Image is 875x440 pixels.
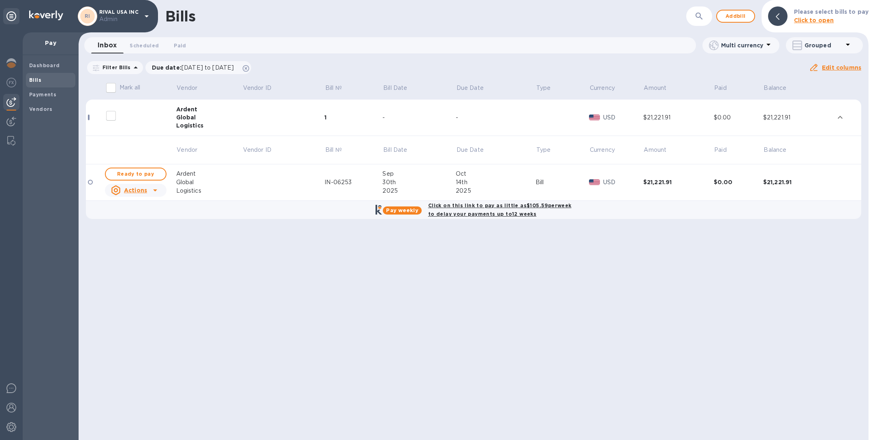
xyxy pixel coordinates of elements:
[176,187,243,195] div: Logistics
[85,13,90,19] b: RI
[243,84,282,92] span: Vendor ID
[822,64,861,71] u: Edit columns
[536,146,561,154] span: Type
[457,146,494,154] span: Due Date
[383,84,407,92] p: Bill Date
[714,146,737,154] span: Paid
[243,146,282,154] span: Vendor ID
[29,11,63,20] img: Logo
[456,170,536,178] div: Oct
[386,207,418,213] b: Pay weekly
[716,10,755,23] button: Addbill
[714,84,737,92] span: Paid
[383,146,407,154] p: Bill Date
[644,146,666,154] p: Amount
[805,41,843,49] p: Grouped
[382,170,456,178] div: Sep
[714,178,763,186] div: $0.00
[603,178,643,187] p: USD
[124,187,147,193] u: Actions
[714,146,727,154] p: Paid
[243,84,271,92] p: Vendor ID
[120,83,141,92] p: Mark all
[603,113,643,122] p: USD
[383,146,418,154] span: Bill Date
[723,11,748,21] span: Add bill
[152,64,238,72] p: Due date :
[177,84,208,92] span: Vendor
[794,9,869,15] b: Please select bills to pay
[3,8,19,24] div: Unpin categories
[456,113,536,122] div: -
[6,78,16,87] img: Foreign exchange
[29,106,53,112] b: Vendors
[589,115,600,120] img: USD
[99,15,140,23] p: Admin
[382,113,456,122] div: -
[29,62,60,68] b: Dashboard
[590,146,615,154] p: Currency
[714,84,727,92] p: Paid
[177,84,197,92] p: Vendor
[176,121,243,130] div: Logistics
[456,178,536,187] div: 14th
[130,41,159,50] span: Scheduled
[428,202,572,217] b: Click on this link to pay as little as $105.59 per week to delay your payments up to 12 weeks
[29,39,72,47] p: Pay
[98,40,117,51] span: Inbox
[174,41,186,50] span: Paid
[145,61,252,74] div: Due date:[DATE] to [DATE]
[177,146,197,154] p: Vendor
[324,178,382,187] div: IN-06253
[536,178,589,187] div: Bill
[105,168,166,181] button: Ready to pay
[99,9,140,23] p: RIVAL USA INC
[177,146,208,154] span: Vendor
[112,169,159,179] span: Ready to pay
[29,77,41,83] b: Bills
[589,179,600,185] img: USD
[325,146,352,154] span: Bill №
[382,178,456,187] div: 30th
[834,111,846,123] button: expand row
[181,64,234,71] span: [DATE] to [DATE]
[99,64,131,71] p: Filter Bills
[325,146,342,154] p: Bill №
[382,187,456,195] div: 2025
[764,146,786,154] p: Balance
[764,84,797,92] span: Balance
[794,17,834,23] b: Click to open
[176,170,243,178] div: Ardent
[714,113,763,122] div: $0.00
[764,84,786,92] p: Balance
[643,178,714,186] div: $21,221.91
[590,84,615,92] p: Currency
[243,146,271,154] p: Vendor ID
[325,84,352,92] span: Bill №
[457,146,484,154] p: Due Date
[176,178,243,187] div: Global
[536,84,551,92] p: Type
[29,91,56,98] b: Payments
[763,113,834,122] div: $21,221.91
[176,113,243,121] div: Global
[644,84,677,92] span: Amount
[176,105,243,113] div: Ardent
[457,84,484,92] p: Due Date
[721,41,764,49] p: Multi currency
[643,113,714,122] div: $21,221.91
[456,187,536,195] div: 2025
[165,8,195,25] h1: Bills
[325,84,342,92] p: Bill №
[644,84,666,92] p: Amount
[763,178,834,186] div: $21,221.91
[536,146,551,154] p: Type
[764,146,797,154] span: Balance
[644,146,677,154] span: Amount
[324,113,382,121] div: 1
